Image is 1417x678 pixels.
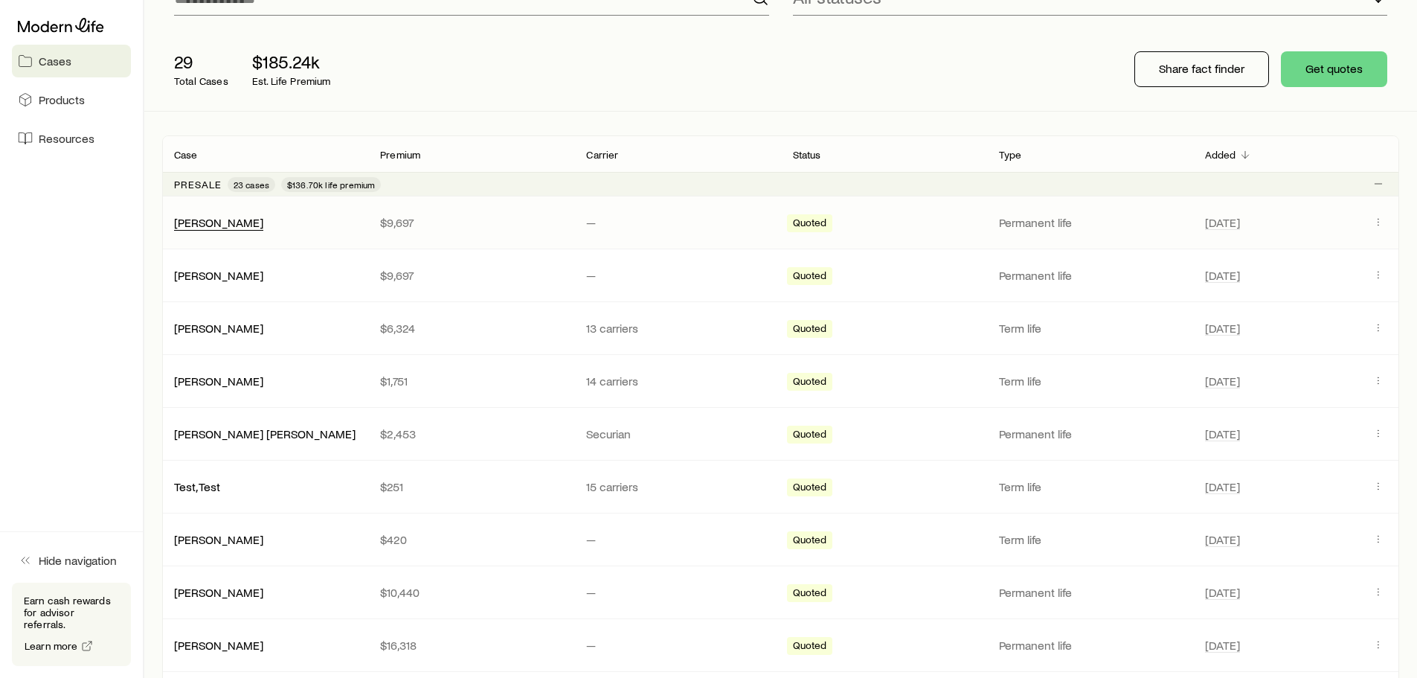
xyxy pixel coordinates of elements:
a: Test, Test [174,479,220,493]
p: Term life [999,374,1181,388]
p: $16,318 [380,638,562,653]
span: $136.70k life premium [287,179,375,191]
a: [PERSON_NAME] [174,268,263,282]
p: — [586,268,768,283]
p: Term life [999,479,1181,494]
span: [DATE] [1205,532,1240,547]
a: [PERSON_NAME] [174,638,263,652]
p: Total Cases [174,75,228,87]
div: [PERSON_NAME] [174,321,263,336]
p: Term life [999,532,1181,547]
a: [PERSON_NAME] [174,321,263,335]
p: 13 carriers [586,321,768,336]
p: — [586,215,768,230]
a: [PERSON_NAME] [174,585,263,599]
span: Quoted [793,586,827,602]
span: Quoted [793,428,827,444]
p: Permanent life [999,638,1181,653]
a: [PERSON_NAME] [174,374,263,388]
span: Products [39,92,85,107]
button: Hide navigation [12,544,131,577]
span: Learn more [25,641,78,651]
div: [PERSON_NAME] [174,268,263,284]
p: Permanent life [999,585,1181,600]
p: $6,324 [380,321,562,336]
span: Quoted [793,217,827,232]
span: [DATE] [1205,585,1240,600]
p: $420 [380,532,562,547]
p: 29 [174,51,228,72]
span: Quoted [793,322,827,338]
a: Resources [12,122,131,155]
div: [PERSON_NAME] [174,215,263,231]
p: Est. Life Premium [252,75,331,87]
a: Cases [12,45,131,77]
p: 15 carriers [586,479,768,494]
button: Get quotes [1281,51,1387,87]
div: Test, Test [174,479,220,495]
span: Quoted [793,375,827,391]
a: Products [12,83,131,116]
p: 14 carriers [586,374,768,388]
span: Quoted [793,639,827,655]
p: Presale [174,179,222,191]
p: Premium [380,149,420,161]
p: Permanent life [999,426,1181,441]
p: $9,697 [380,268,562,283]
a: [PERSON_NAME] [174,532,263,546]
span: Quoted [793,534,827,549]
p: Permanent life [999,268,1181,283]
div: [PERSON_NAME] [174,532,263,548]
p: $2,453 [380,426,562,441]
p: Share fact finder [1159,61,1244,76]
span: [DATE] [1205,268,1240,283]
span: Resources [39,131,94,146]
div: [PERSON_NAME] [174,374,263,389]
p: Carrier [586,149,618,161]
button: Share fact finder [1134,51,1269,87]
span: [DATE] [1205,638,1240,653]
p: $9,697 [380,215,562,230]
div: [PERSON_NAME] [174,585,263,601]
span: [DATE] [1205,321,1240,336]
p: $251 [380,479,562,494]
span: Hide navigation [39,553,117,568]
p: Permanent life [999,215,1181,230]
p: Type [999,149,1022,161]
p: Case [174,149,198,161]
p: — [586,638,768,653]
a: [PERSON_NAME] [PERSON_NAME] [174,426,356,441]
div: [PERSON_NAME] [174,638,263,653]
p: $185.24k [252,51,331,72]
div: Earn cash rewards for advisor referrals.Learn more [12,583,131,666]
p: $1,751 [380,374,562,388]
span: [DATE] [1205,426,1240,441]
span: [DATE] [1205,479,1240,494]
p: Status [793,149,821,161]
span: 23 cases [234,179,269,191]
span: Cases [39,54,71,68]
span: [DATE] [1205,215,1240,230]
p: Term life [999,321,1181,336]
span: [DATE] [1205,374,1240,388]
p: — [586,532,768,547]
p: — [586,585,768,600]
p: Earn cash rewards for advisor referrals. [24,595,119,630]
p: Added [1205,149,1236,161]
p: $10,440 [380,585,562,600]
a: [PERSON_NAME] [174,215,263,229]
div: [PERSON_NAME] [PERSON_NAME] [174,426,356,442]
p: Securian [586,426,768,441]
span: Quoted [793,269,827,285]
span: Quoted [793,481,827,496]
